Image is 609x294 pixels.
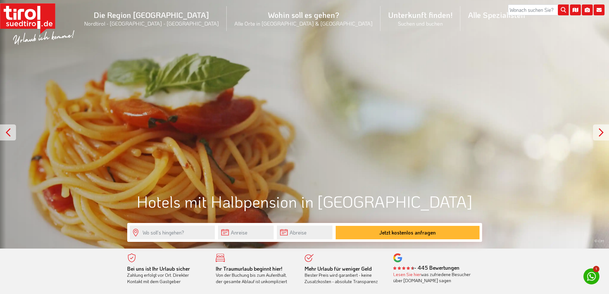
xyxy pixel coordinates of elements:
[216,266,295,285] div: Von der Buchung bis zum Aufenthalt, der gesamte Ablauf ist unkompliziert
[570,4,581,15] i: Karte öffnen
[234,20,373,27] small: Alle Orte in [GEOGRAPHIC_DATA] & [GEOGRAPHIC_DATA]
[393,264,459,271] b: - 445 Bewertungen
[84,20,219,27] small: Nordtirol - [GEOGRAPHIC_DATA] - [GEOGRAPHIC_DATA]
[380,3,460,34] a: Unterkunft finden!Suchen und buchen
[277,226,332,239] input: Abreise
[388,20,453,27] small: Suchen und buchen
[227,3,380,34] a: Wohin soll es gehen?Alle Orte in [GEOGRAPHIC_DATA] & [GEOGRAPHIC_DATA]
[305,266,384,285] div: Bester Preis wird garantiert - keine Zusatzkosten - absolute Transparenz
[130,226,215,239] input: Wo soll's hingehen?
[127,265,190,272] b: Bei uns ist Ihr Urlaub sicher
[583,268,599,284] a: 1
[218,226,274,239] input: Anreise
[336,226,480,239] button: Jetzt kostenlos anfragen
[460,3,533,27] a: Alle Spezialisten
[582,4,593,15] i: Fotogalerie
[127,266,207,285] div: Zahlung erfolgt vor Ort. Direkter Kontakt mit dem Gastgeber
[305,265,372,272] b: Mehr Urlaub für weniger Geld
[508,4,569,15] input: Wonach suchen Sie?
[216,265,282,272] b: Ihr Traumurlaub beginnt hier!
[594,4,605,15] i: Kontakt
[593,266,599,272] span: 1
[393,271,421,277] a: Lesen Sie hier
[76,3,227,34] a: Die Region [GEOGRAPHIC_DATA]Nordtirol - [GEOGRAPHIC_DATA] - [GEOGRAPHIC_DATA]
[393,271,472,284] div: was zufriedene Besucher über [DOMAIN_NAME] sagen
[127,193,482,210] h1: Hotels mit Halbpension in [GEOGRAPHIC_DATA]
